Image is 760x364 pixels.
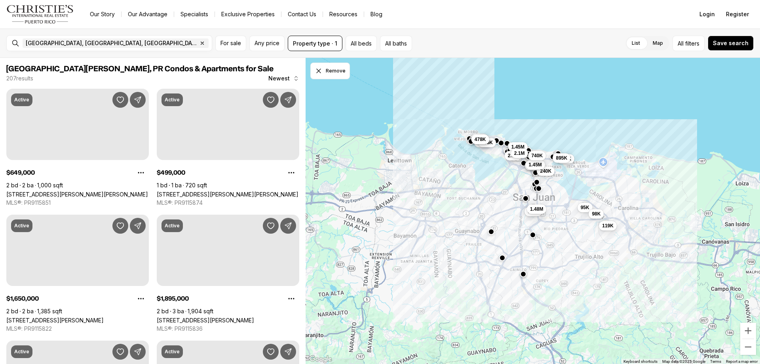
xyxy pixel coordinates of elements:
p: Active [14,223,29,229]
img: logo [6,5,74,24]
button: 740K [528,151,546,160]
button: Save search [708,36,754,51]
p: Active [165,349,180,355]
button: Register [721,6,754,22]
button: Save Property: 2306 LAUREL STREET #PH A [263,344,279,360]
button: Save Property: 1511 PONCE DE LEON AVE #571 [112,92,128,108]
button: Share Property [130,218,146,234]
button: Contact Us [281,9,323,20]
button: Login [695,6,720,22]
button: 895K [553,153,570,163]
button: Property options [133,165,149,181]
button: Save Property: 51 KING'S COURT ST #14B [263,218,279,234]
button: Property options [133,291,149,307]
button: 2.7M [505,151,522,160]
button: 240K [537,166,555,176]
button: Save Property: 102 CALLE SOL #3 [112,218,128,234]
button: All beds [346,36,377,51]
button: 95K [578,203,593,212]
a: Resources [323,9,364,20]
a: 51 KING'S COURT ST #14B, SAN JUAN PR, 00911 [157,317,254,324]
span: Newest [268,75,290,82]
button: 1.45M [526,160,545,170]
a: Our Story [84,9,121,20]
button: Property options [283,291,299,307]
p: Active [14,97,29,103]
button: Property options [283,165,299,181]
span: For sale [220,40,241,46]
span: Login [699,11,715,17]
button: 2.1M [511,149,528,158]
a: Blog [364,9,389,20]
span: 240K [540,168,551,174]
button: Save Property: 1 TAFT [112,344,128,360]
button: 119K [599,221,617,231]
label: List [625,36,646,50]
button: Property type · 1 [288,36,342,51]
span: 895K [556,155,567,161]
span: filters [685,39,699,48]
span: 1.45M [511,144,524,150]
a: Specialists [174,9,215,20]
span: 2.7M [508,152,519,159]
span: 119K [602,223,614,229]
button: 1.45M [508,142,528,152]
span: Register [726,11,749,17]
span: 2.1M [514,150,525,156]
button: Share Property [130,92,146,108]
a: Our Advantage [122,9,174,20]
span: 1.45M [529,162,542,168]
span: 478K [475,136,486,143]
span: 740K [531,152,543,159]
button: Allfilters [673,36,705,51]
button: For sale [215,36,246,51]
button: All baths [380,36,412,51]
button: Share Property [130,344,146,360]
span: 98K [592,211,600,217]
button: Share Property [280,218,296,234]
a: 102 CALLE SOL #3, OLD SAN JUAN PR, 00901 [6,317,104,324]
p: Active [165,97,180,103]
button: 795K [471,134,489,143]
span: 1.48M [530,206,543,212]
a: 1511 PONCE DE LEON AVE #9122, SANTURCE PR, 00909 [157,191,298,198]
span: [GEOGRAPHIC_DATA][PERSON_NAME], PR Condos & Apartments for Sale [6,65,274,73]
button: Newest [264,71,304,86]
button: 478K [471,135,489,144]
span: Any price [255,40,279,46]
button: Any price [249,36,285,51]
button: 1.48M [527,204,546,214]
span: All [678,39,684,48]
a: Exclusive Properties [215,9,281,20]
span: 95K [581,204,589,211]
p: Active [165,223,180,229]
button: 775K [524,207,542,216]
span: Save search [713,40,749,46]
span: [GEOGRAPHIC_DATA], [GEOGRAPHIC_DATA], [GEOGRAPHIC_DATA] [26,40,198,46]
button: Share Property [280,344,296,360]
a: 1511 PONCE DE LEON AVE #571, SANTURCE PR, 00909 [6,191,148,198]
p: 207 results [6,75,33,82]
button: Save Property: 1511 PONCE DE LEON AVE #9122 [263,92,279,108]
button: Share Property [280,92,296,108]
button: 649K [525,161,543,170]
label: Map [646,36,669,50]
p: Active [14,349,29,355]
button: 98K [589,209,604,219]
button: Dismiss drawing [310,63,350,79]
